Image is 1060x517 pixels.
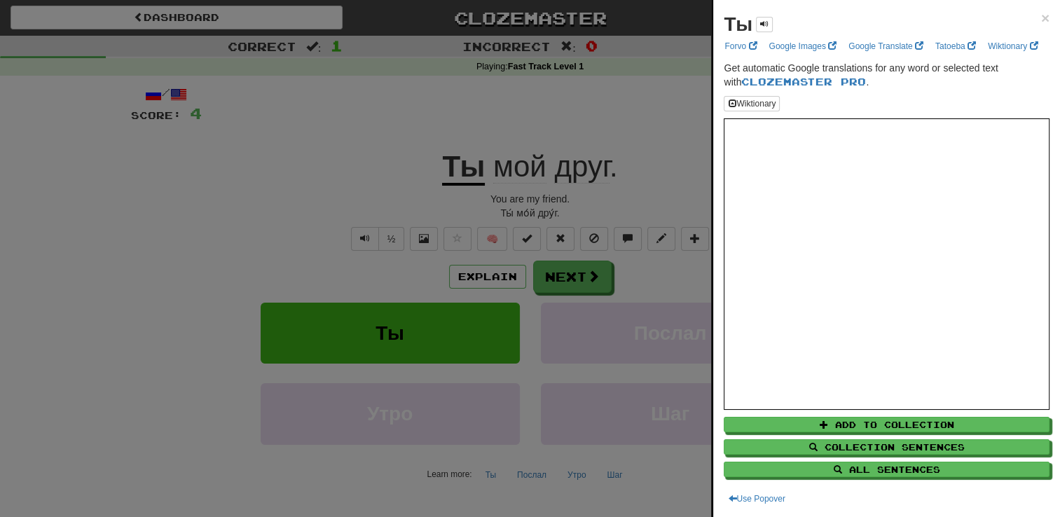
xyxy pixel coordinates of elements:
button: Wiktionary [724,96,780,111]
button: Collection Sentences [724,439,1049,455]
button: Use Popover [724,491,789,506]
a: Tatoeba [931,39,980,54]
a: Google Translate [844,39,928,54]
button: Close [1041,11,1049,25]
button: Add to Collection [724,417,1049,432]
a: Wiktionary [984,39,1042,54]
strong: Ты [724,13,752,35]
button: All Sentences [724,462,1049,477]
a: Forvo [720,39,761,54]
a: Clozemaster Pro [741,76,866,88]
p: Get automatic Google translations for any word or selected text with . [724,61,1049,89]
a: Google Images [764,39,841,54]
span: × [1041,10,1049,26]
